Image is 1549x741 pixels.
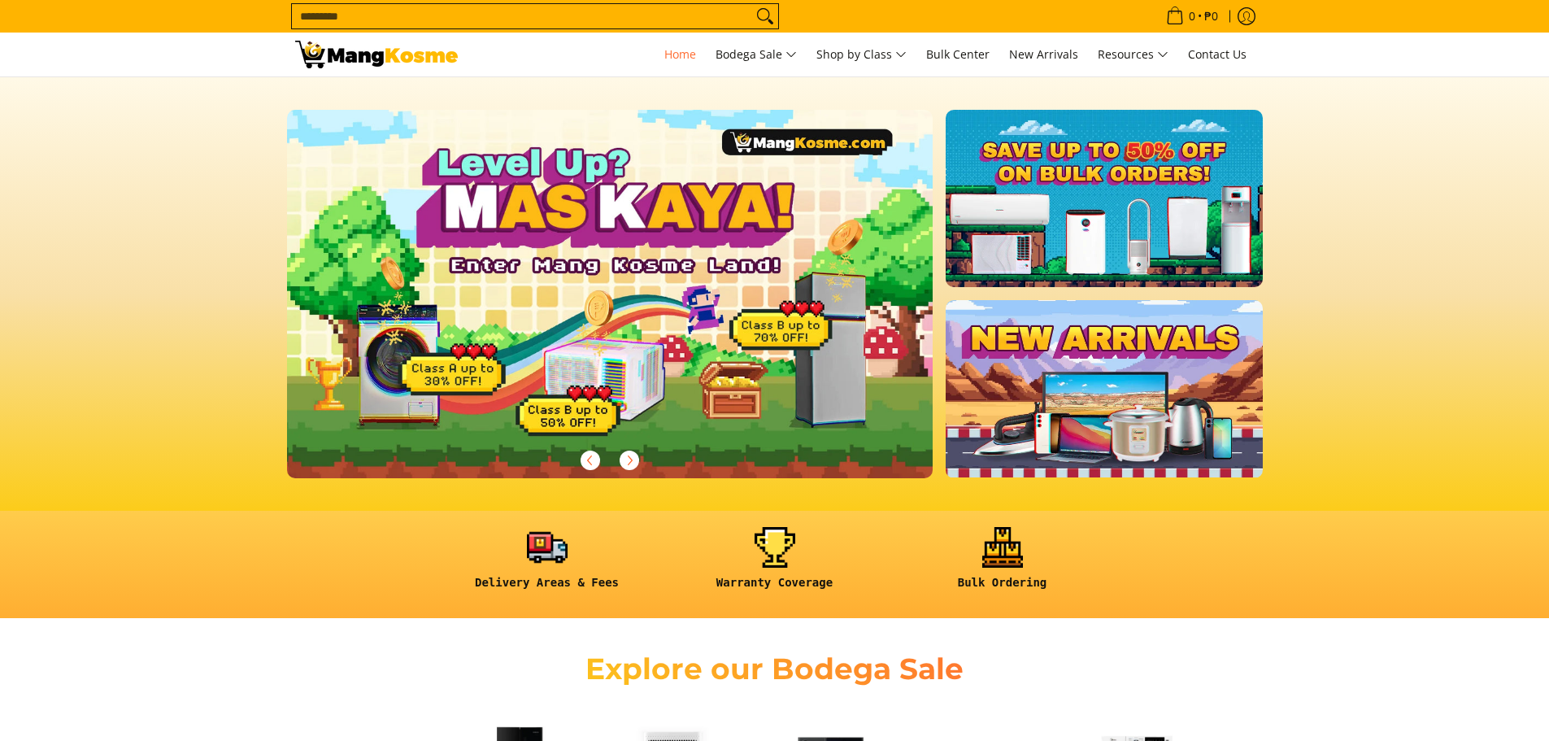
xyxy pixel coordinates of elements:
[1098,45,1168,65] span: Resources
[1188,46,1247,62] span: Contact Us
[656,33,704,76] a: Home
[752,4,778,28] button: Search
[1001,33,1086,76] a: New Arrivals
[816,45,907,65] span: Shop by Class
[611,442,647,478] button: Next
[1202,11,1220,22] span: ₱0
[716,45,797,65] span: Bodega Sale
[1161,7,1223,25] span: •
[664,46,696,62] span: Home
[1180,33,1255,76] a: Contact Us
[707,33,805,76] a: Bodega Sale
[669,527,881,603] a: <h6><strong>Warranty Coverage</strong></h6>
[1090,33,1177,76] a: Resources
[808,33,915,76] a: Shop by Class
[539,651,1011,687] h2: Explore our Bodega Sale
[1009,46,1078,62] span: New Arrivals
[897,527,1108,603] a: <h6><strong>Bulk Ordering</strong></h6>
[295,41,458,68] img: Mang Kosme: Your Home Appliances Warehouse Sale Partner!
[926,46,990,62] span: Bulk Center
[1186,11,1198,22] span: 0
[918,33,998,76] a: Bulk Center
[442,527,653,603] a: <h6><strong>Delivery Areas & Fees</strong></h6>
[287,110,986,504] a: More
[572,442,608,478] button: Previous
[474,33,1255,76] nav: Main Menu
